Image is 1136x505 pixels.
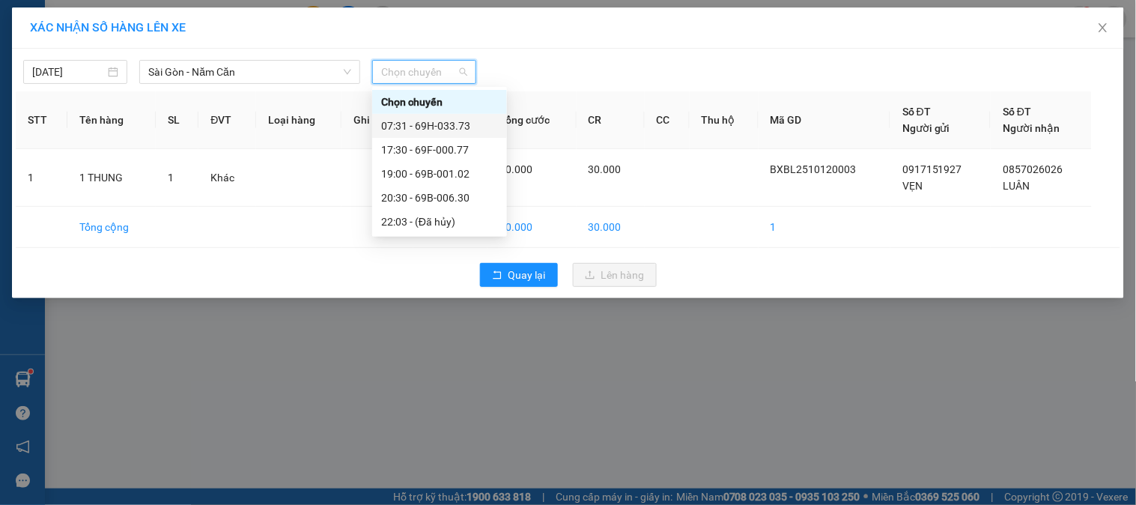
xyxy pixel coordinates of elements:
[1003,106,1031,118] span: Số ĐT
[168,172,174,184] span: 1
[32,64,105,80] input: 12/10/2025
[16,91,67,149] th: STT
[492,270,502,282] span: rollback
[381,61,467,83] span: Chọn chuyến
[589,163,622,175] span: 30.000
[1003,122,1060,134] span: Người nhận
[499,163,532,175] span: 30.000
[30,20,186,34] span: XÁC NHẬN SỐ HÀNG LÊN XE
[690,91,759,149] th: Thu hộ
[381,142,498,158] div: 17:30 - 69F-000.77
[256,91,341,149] th: Loại hàng
[67,207,155,248] td: Tổng cộng
[67,149,155,207] td: 1 THUNG
[381,94,498,110] div: Chọn chuyến
[148,61,351,83] span: Sài Gòn - Năm Căn
[381,190,498,206] div: 20:30 - 69B-006.30
[341,91,413,149] th: Ghi chú
[198,149,256,207] td: Khác
[645,91,690,149] th: CC
[1003,163,1063,175] span: 0857026026
[381,118,498,134] div: 07:31 - 69H-033.73
[480,263,558,287] button: rollbackQuay lại
[16,149,67,207] td: 1
[508,267,546,283] span: Quay lại
[198,91,256,149] th: ĐVT
[1003,180,1030,192] span: LUÂN
[577,207,645,248] td: 30.000
[902,122,950,134] span: Người gửi
[372,90,507,114] div: Chọn chuyến
[1082,7,1124,49] button: Close
[343,67,352,76] span: down
[487,207,577,248] td: 30.000
[67,91,155,149] th: Tên hàng
[759,207,890,248] td: 1
[1097,22,1109,34] span: close
[902,180,923,192] span: VẸN
[573,263,657,287] button: uploadLên hàng
[902,163,962,175] span: 0917151927
[381,166,498,182] div: 19:00 - 69B-001.02
[577,91,645,149] th: CR
[381,214,498,230] div: 22:03 - (Đã hủy)
[156,91,199,149] th: SL
[759,91,890,149] th: Mã GD
[487,91,577,149] th: Tổng cước
[771,163,857,175] span: BXBL2510120003
[902,106,931,118] span: Số ĐT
